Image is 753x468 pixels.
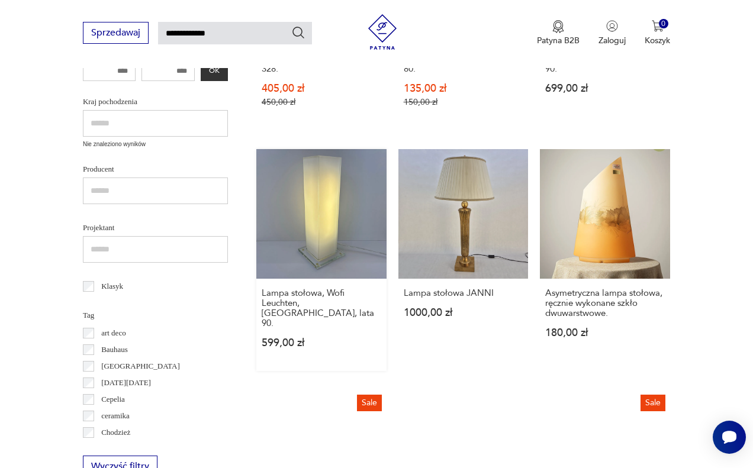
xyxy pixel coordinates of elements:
p: 150,00 zł [404,97,523,107]
p: 599,00 zł [262,338,381,348]
a: Sprzedawaj [83,30,149,38]
img: Ikona koszyka [652,20,664,32]
button: Szukaj [291,25,305,40]
p: Projektant [83,221,228,234]
a: Asymetryczna lampa stołowa, ręcznie wykonane szkło dwuwarstwowe.Asymetryczna lampa stołowa, ręczn... [540,149,670,372]
button: 0Koszyk [645,20,670,46]
p: Koszyk [645,35,670,46]
img: Ikona medalu [552,20,564,33]
h3: Lampa stołowa JANNI [404,288,523,298]
img: Ikonka użytkownika [606,20,618,32]
button: Patyna B2B [537,20,580,46]
button: Zaloguj [598,20,626,46]
p: 1000,00 zł [404,308,523,318]
p: ceramika [101,409,130,422]
p: Cepelia [101,393,125,406]
h3: Lampa stołowa z kryształowym kloszem, [GEOGRAPHIC_DATA], SJ-328. [262,34,381,74]
a: Lampa stołowa JANNILampa stołowa JANNI1000,00 zł [398,149,529,372]
h3: Lampa stołowa, Wofi Leuchten, [GEOGRAPHIC_DATA], lata 90. [262,288,381,328]
p: Nie znaleziono wyników [83,140,228,149]
a: Lampa stołowa, Wofi Leuchten, Niemcy, lata 90.Lampa stołowa, Wofi Leuchten, [GEOGRAPHIC_DATA], la... [256,149,387,372]
button: Sprzedawaj [83,22,149,44]
p: 135,00 zł [404,83,523,93]
p: Bauhaus [101,343,128,356]
button: OK [201,60,228,81]
p: Ćmielów [101,443,130,456]
p: Patyna B2B [537,35,580,46]
p: Zaloguj [598,35,626,46]
h3: Lampa stołowa z abażurowym kloszem, [GEOGRAPHIC_DATA], lata 80. [404,34,523,74]
img: Patyna - sklep z meblami i dekoracjami vintage [365,14,400,50]
p: Klasyk [101,280,123,293]
p: 699,00 zł [545,83,665,93]
div: 0 [659,19,669,29]
p: Producent [83,163,228,176]
p: [GEOGRAPHIC_DATA] [101,360,180,373]
p: [DATE][DATE] [101,376,151,389]
p: Tag [83,309,228,322]
a: Ikona medaluPatyna B2B [537,20,580,46]
p: art deco [101,327,126,340]
iframe: Smartsupp widget button [713,421,746,454]
h3: Asymetryczna lampa stołowa, ręcznie wykonane szkło dwuwarstwowe. [545,288,665,318]
p: Chodzież [101,426,130,439]
p: 405,00 zł [262,83,381,93]
p: 180,00 zł [545,328,665,338]
p: Kraj pochodzenia [83,95,228,108]
h3: Lampa stołowa, [GEOGRAPHIC_DATA], [GEOGRAPHIC_DATA], lata 90. [545,34,665,74]
p: 450,00 zł [262,97,381,107]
